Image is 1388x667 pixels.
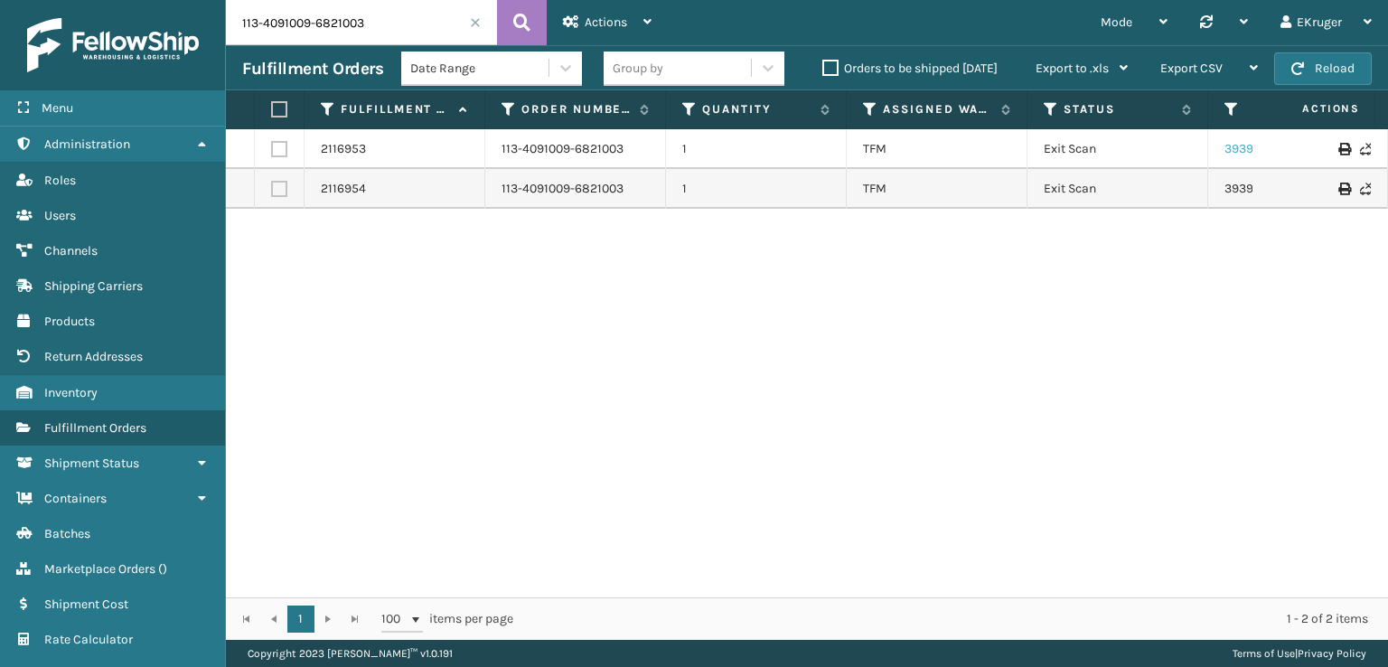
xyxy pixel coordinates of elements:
[158,561,167,577] span: ( )
[44,632,133,647] span: Rate Calculator
[42,100,73,116] span: Menu
[44,208,76,223] span: Users
[847,129,1027,169] td: TFM
[1360,143,1371,155] i: Never Shipped
[44,561,155,577] span: Marketplace Orders
[883,101,992,117] label: Assigned Warehouse
[1360,183,1371,195] i: Never Shipped
[341,101,450,117] label: Fulfillment Order Id
[44,597,128,612] span: Shipment Cost
[242,58,383,80] h3: Fulfillment Orders
[1233,640,1366,667] div: |
[822,61,998,76] label: Orders to be shipped [DATE]
[44,420,146,436] span: Fulfillment Orders
[1027,129,1208,169] td: Exit Scan
[1064,101,1173,117] label: Status
[381,610,408,628] span: 100
[1224,181,1311,196] a: 393909936390
[27,18,199,72] img: logo
[44,526,90,541] span: Batches
[44,278,143,294] span: Shipping Carriers
[44,136,130,152] span: Administration
[44,349,143,364] span: Return Addresses
[248,640,453,667] p: Copyright 2023 [PERSON_NAME]™ v 1.0.191
[287,606,314,633] a: 1
[1036,61,1109,76] span: Export to .xls
[44,173,76,188] span: Roles
[666,129,847,169] td: 1
[585,14,627,30] span: Actions
[1338,143,1349,155] i: Print Label
[502,140,624,158] a: 113-4091009-6821003
[521,101,631,117] label: Order Number
[410,59,550,78] div: Date Range
[44,314,95,329] span: Products
[44,243,98,258] span: Channels
[1274,52,1372,85] button: Reload
[44,385,98,400] span: Inventory
[539,610,1368,628] div: 1 - 2 of 2 items
[1027,169,1208,209] td: Exit Scan
[381,606,513,633] span: items per page
[613,59,663,78] div: Group by
[847,169,1027,209] td: TFM
[321,140,366,158] a: 2116953
[666,169,847,209] td: 1
[1101,14,1132,30] span: Mode
[1338,183,1349,195] i: Print Label
[44,491,107,506] span: Containers
[1245,94,1371,124] span: Actions
[702,101,811,117] label: Quantity
[1160,61,1223,76] span: Export CSV
[1298,647,1366,660] a: Privacy Policy
[1224,141,1308,156] a: 393909936139
[1233,647,1295,660] a: Terms of Use
[44,456,139,471] span: Shipment Status
[502,180,624,198] a: 113-4091009-6821003
[321,180,366,198] a: 2116954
